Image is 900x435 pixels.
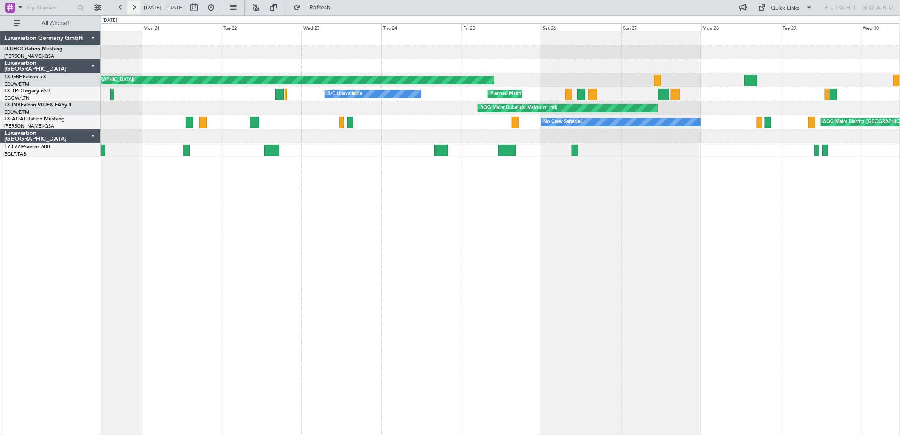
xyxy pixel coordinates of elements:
span: [DATE] - [DATE] [144,4,184,11]
div: Quick Links [771,4,800,13]
div: Sun 20 [62,23,142,31]
span: LX-GBH [4,75,23,80]
span: Refresh [302,5,338,11]
span: D-IJHO [4,47,22,52]
a: LX-TROLegacy 650 [4,89,50,94]
a: [PERSON_NAME]/QSA [4,53,54,59]
div: Thu 24 [381,23,461,31]
span: T7-LZZI [4,145,22,150]
div: Planned Maint [GEOGRAPHIC_DATA] ([GEOGRAPHIC_DATA]) [490,88,624,100]
span: LX-INB [4,103,21,108]
a: D-IJHOCitation Mustang [4,47,63,52]
div: Sun 27 [621,23,701,31]
div: [DATE] [103,17,117,24]
button: All Aircraft [9,17,92,30]
a: LX-AOACitation Mustang [4,117,65,122]
a: T7-LZZIPraetor 600 [4,145,50,150]
div: Mon 21 [142,23,222,31]
div: Sat 26 [542,23,622,31]
div: Tue 29 [781,23,861,31]
a: LX-GBHFalcon 7X [4,75,46,80]
a: [PERSON_NAME]/QSA [4,123,54,129]
span: All Aircraft [22,20,89,26]
div: Fri 25 [461,23,542,31]
a: EDLW/DTM [4,109,29,115]
button: Quick Links [754,1,817,14]
div: Tue 22 [222,23,302,31]
div: AOG Maint Dubai (Al Maktoum Intl) [480,102,557,114]
a: EGLF/FAB [4,151,26,157]
span: LX-TRO [4,89,22,94]
a: EGGW/LTN [4,95,30,101]
a: EDLW/DTM [4,81,29,87]
button: Refresh [289,1,340,14]
div: No Crew Sabadell [544,116,583,128]
div: Mon 28 [701,23,781,31]
span: LX-AOA [4,117,24,122]
div: A/C Unavailable [327,88,362,100]
a: LX-INBFalcon 900EX EASy II [4,103,71,108]
input: Trip Number [26,1,75,14]
div: Wed 23 [302,23,382,31]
